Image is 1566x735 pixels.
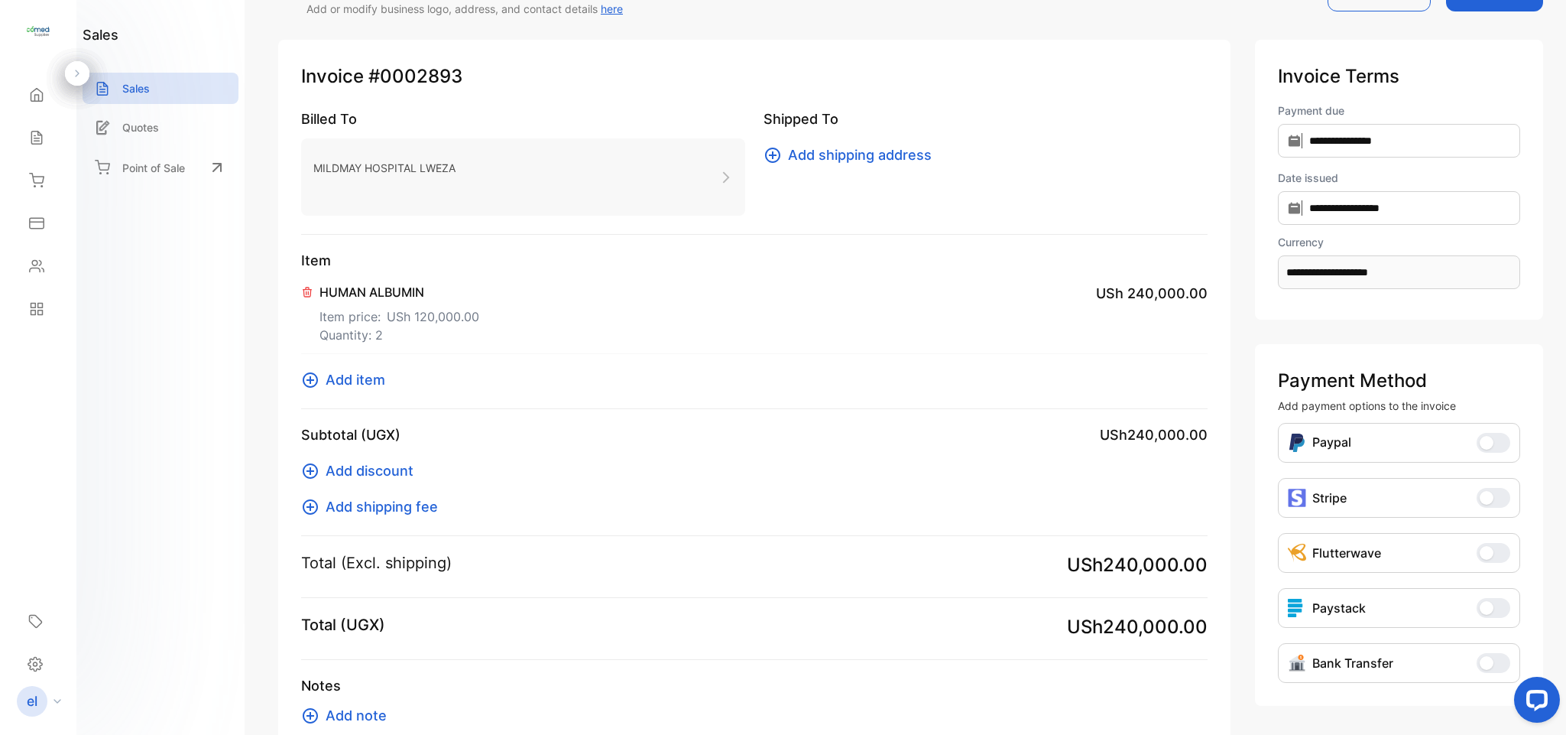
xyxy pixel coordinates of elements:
[1278,234,1520,250] label: Currency
[1278,398,1520,414] p: Add payment options to the invoice
[326,460,413,481] span: Add discount
[1312,599,1366,617] p: Paystack
[368,63,462,90] span: #0002893
[788,145,932,165] span: Add shipping address
[601,2,623,15] a: here
[301,496,447,517] button: Add shipping fee
[764,145,941,165] button: Add shipping address
[122,80,150,96] p: Sales
[301,705,396,726] button: Add note
[83,24,118,45] h1: sales
[319,301,479,326] p: Item price:
[301,675,1208,696] p: Notes
[1067,551,1208,579] span: USh240,000.00
[1288,654,1306,672] img: Icon
[27,20,50,43] img: logo
[1312,489,1347,507] p: Stripe
[1278,170,1520,186] label: Date issued
[1100,424,1208,445] span: USh240,000.00
[1278,367,1520,395] p: Payment Method
[326,496,438,517] span: Add shipping fee
[83,112,238,143] a: Quotes
[326,369,385,390] span: Add item
[301,613,385,636] p: Total (UGX)
[83,73,238,104] a: Sales
[1067,613,1208,641] span: USh240,000.00
[306,1,623,17] p: Add or modify business logo, address, and contact details
[301,460,423,481] button: Add discount
[319,326,479,344] p: Quantity: 2
[301,63,1208,90] p: Invoice
[1278,63,1520,90] p: Invoice Terms
[83,151,238,184] a: Point of Sale
[1288,433,1306,453] img: Icon
[1312,544,1381,562] p: Flutterwave
[301,369,394,390] button: Add item
[1096,283,1208,304] span: USh 240,000.00
[301,551,452,574] p: Total (Excl. shipping)
[122,119,159,135] p: Quotes
[313,157,456,179] p: MILDMAY HOSPITAL LWEZA
[122,160,185,176] p: Point of Sale
[326,705,387,726] span: Add note
[1312,654,1393,672] p: Bank Transfer
[27,691,37,711] p: el
[1288,544,1306,562] img: Icon
[301,109,745,129] p: Billed To
[1312,433,1351,453] p: Paypal
[1288,599,1306,617] img: icon
[1288,489,1306,507] img: icon
[764,109,1208,129] p: Shipped To
[1502,671,1566,735] iframe: LiveChat chat widget
[387,307,479,326] span: USh 120,000.00
[301,250,1208,271] p: Item
[1278,102,1520,119] label: Payment due
[319,283,479,301] p: HUMAN ALBUMIN
[301,424,400,445] p: Subtotal (UGX)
